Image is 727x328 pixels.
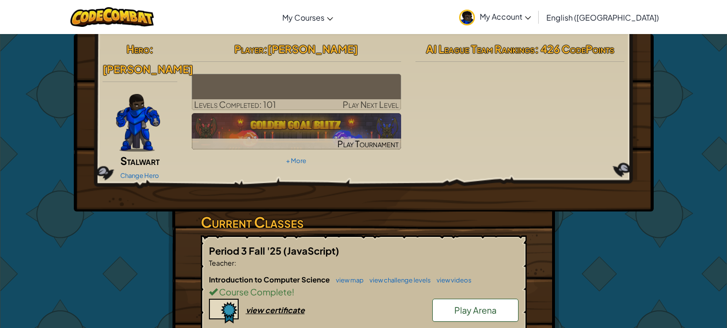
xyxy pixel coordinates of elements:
a: English ([GEOGRAPHIC_DATA]) [542,4,664,30]
span: Play Tournament [337,138,399,149]
a: view certificate [209,305,305,315]
span: Levels Completed: 101 [194,99,276,110]
span: : 426 CodePoints [535,42,614,56]
a: Play Tournament [192,113,401,150]
span: [PERSON_NAME] [267,42,358,56]
span: Period 3 Fall '25 [209,245,283,257]
a: My Courses [277,4,338,30]
span: : [150,42,153,56]
img: avatar [459,10,475,25]
img: Golden Goal [192,113,401,150]
h3: Current Classes [201,211,527,233]
span: English ([GEOGRAPHIC_DATA]) [546,12,659,23]
span: My Courses [282,12,324,23]
span: Stalwart [120,154,160,167]
span: : [234,258,236,267]
span: [PERSON_NAME] [103,62,193,76]
span: Play Arena [454,305,496,316]
div: view certificate [246,305,305,315]
span: My Account [480,12,531,22]
a: view videos [432,276,472,284]
span: Introduction to Computer Science [209,275,331,284]
img: certificate-icon.png [209,299,239,324]
a: view map [331,276,364,284]
a: My Account [454,2,536,32]
a: view challenge levels [365,276,431,284]
span: ! [292,286,294,297]
span: AI League Team Rankings [426,42,535,56]
a: + More [286,157,306,164]
span: Course Complete [218,286,292,297]
span: Teacher [209,258,234,267]
span: : [264,42,267,56]
img: Gordon-selection-pose.png [116,94,160,152]
span: Hero [127,42,150,56]
span: (JavaScript) [283,245,339,257]
span: Play Next Level [343,99,399,110]
span: Player [234,42,264,56]
a: Play Next Level [192,74,401,110]
img: CodeCombat logo [70,7,154,27]
a: Change Hero [120,172,159,179]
